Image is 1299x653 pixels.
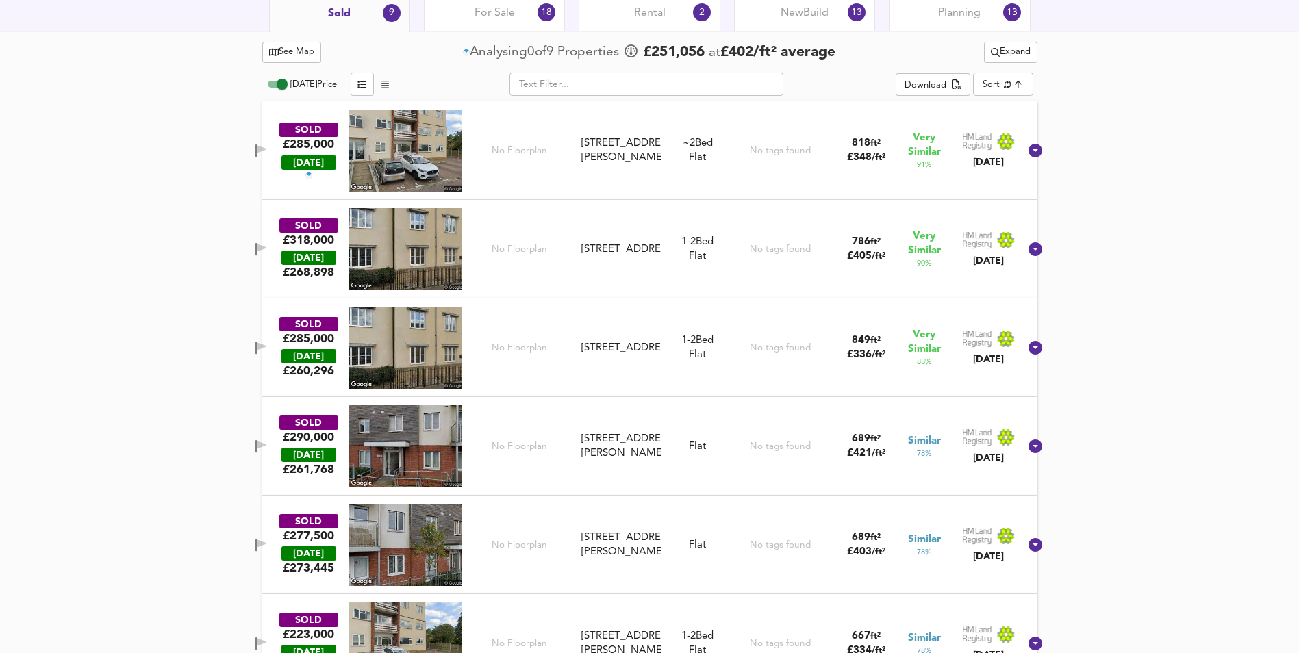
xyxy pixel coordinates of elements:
img: streetview [349,307,462,389]
div: Flat 4, Vicarage Court, Chapel Street, CM12 9JW [576,242,666,257]
div: £290,000 [283,430,334,445]
span: / ft² [872,153,885,162]
span: ft² [870,238,881,246]
span: No Floorplan [492,243,547,256]
span: 786 [852,237,870,247]
div: [STREET_ADDRESS][PERSON_NAME] [581,432,661,461]
span: Very Similar [908,131,941,159]
div: We've estimated the total number of bedrooms from EPC data (3 heated rooms) [681,333,714,348]
div: £318,000 [283,233,334,248]
div: 18 [538,3,555,21]
div: 13 [848,3,866,21]
span: ft² [870,139,881,148]
span: Very Similar [908,328,941,357]
span: at [709,47,720,60]
div: of Propert ies [463,43,622,62]
span: No Floorplan [492,637,547,650]
div: SOLD£285,000 [DATE]No Floorplan[STREET_ADDRESS][PERSON_NAME]~2Bed FlatNo tags found818ft²£348/ft²... [262,101,1037,200]
div: 33 Walman House, St Ediths Court, CM12 9HZ [576,432,666,461]
div: Flat [683,136,713,166]
span: Similar [908,434,941,448]
span: New Build [781,5,829,21]
svg: Show Details [1027,635,1044,652]
img: Land Registry [962,330,1016,348]
svg: Show Details [1027,340,1044,356]
div: [DATE] [962,353,1016,366]
span: 849 [852,335,870,346]
span: 83 % [917,357,931,368]
div: Flat [689,538,706,552]
div: [STREET_ADDRESS] [581,242,661,257]
span: 78 % [917,448,931,459]
span: £ 251,056 [643,42,705,63]
span: 91 % [917,159,931,170]
span: 818 [852,138,870,149]
span: ft² [870,435,881,444]
span: Similar [908,533,941,547]
span: ft² [870,336,881,345]
div: We've estimated the total number of bedrooms from EPC data (3 heated rooms) [681,235,714,249]
img: Land Registry [962,231,1016,249]
span: / ft² [872,548,885,556]
div: No tags found [750,440,811,453]
span: £ 336 [847,350,885,360]
div: SOLD [279,514,338,528]
button: Expand [984,42,1037,63]
div: No tags found [750,243,811,256]
div: No tags found [750,539,811,552]
img: streetview [349,110,462,192]
div: £285,000 [283,137,334,152]
div: [STREET_ADDRESS] [581,341,661,355]
div: split button [896,73,970,97]
div: 12 Walman House, St Ediths Court, CM12 9HZ [576,136,666,166]
div: Analysing [470,43,527,62]
span: £ 421 [847,448,885,459]
div: [DATE] [962,254,1016,268]
div: Flat [681,235,714,264]
div: [DATE] [281,349,336,363]
button: Download [896,73,970,97]
div: [DATE] [962,451,1016,465]
div: 2 [693,3,711,21]
img: streetview [349,405,462,487]
span: £ 348 [847,153,885,163]
span: Expand [991,44,1031,60]
span: 9 [546,43,554,62]
span: Planning [938,5,981,21]
span: £ 405 [847,251,885,261]
div: Flat 12, Vicarage Court, Chapel Street, CM12 9JW [576,341,666,355]
span: No Floorplan [492,539,547,552]
span: Rental [634,5,666,21]
span: £ 402 / ft² average [720,45,835,60]
span: £ 260,296 [283,363,334,379]
img: Land Registry [962,626,1016,643]
div: [DATE] [281,546,336,561]
span: £ 273,445 [283,561,334,576]
svg: Show Details [1027,438,1044,454]
span: Similar [908,631,941,645]
span: For Sale [475,5,515,21]
div: [DATE] [962,550,1016,563]
div: No tags found [750,342,811,355]
div: SOLD£290,000 [DATE]£261,768No Floorplan[STREET_ADDRESS][PERSON_NAME]FlatNo tags found689ft²£421/f... [262,397,1037,496]
span: 78 % [917,547,931,558]
input: Text Filter... [509,73,783,96]
div: SOLD£285,000 [DATE]£260,296No Floorplan[STREET_ADDRESS]1-2Bed FlatNo tags found849ft²£336/ft²Very... [262,298,1037,397]
span: £ 403 [847,547,885,557]
span: No Floorplan [492,342,547,355]
div: Flat [689,439,706,454]
svg: Show Details [1027,142,1044,159]
div: Download [905,78,946,94]
button: See Map [262,42,322,63]
div: SOLD£277,500 [DATE]£273,445No Floorplan[STREET_ADDRESS][PERSON_NAME]FlatNo tags found689ft²£403/f... [262,496,1037,594]
div: 13 [1003,3,1021,21]
img: Land Registry [962,133,1016,151]
div: No tags found [750,637,811,650]
div: SOLD£318,000 [DATE]£268,898No Floorplan[STREET_ADDRESS]1-2Bed FlatNo tags found786ft²£405/ft²Very... [262,200,1037,298]
span: 689 [852,434,870,444]
div: No tags found [750,144,811,157]
div: £277,500 [283,528,334,543]
span: 689 [852,533,870,543]
div: SOLD [279,613,338,627]
svg: Show Details [1027,241,1044,257]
